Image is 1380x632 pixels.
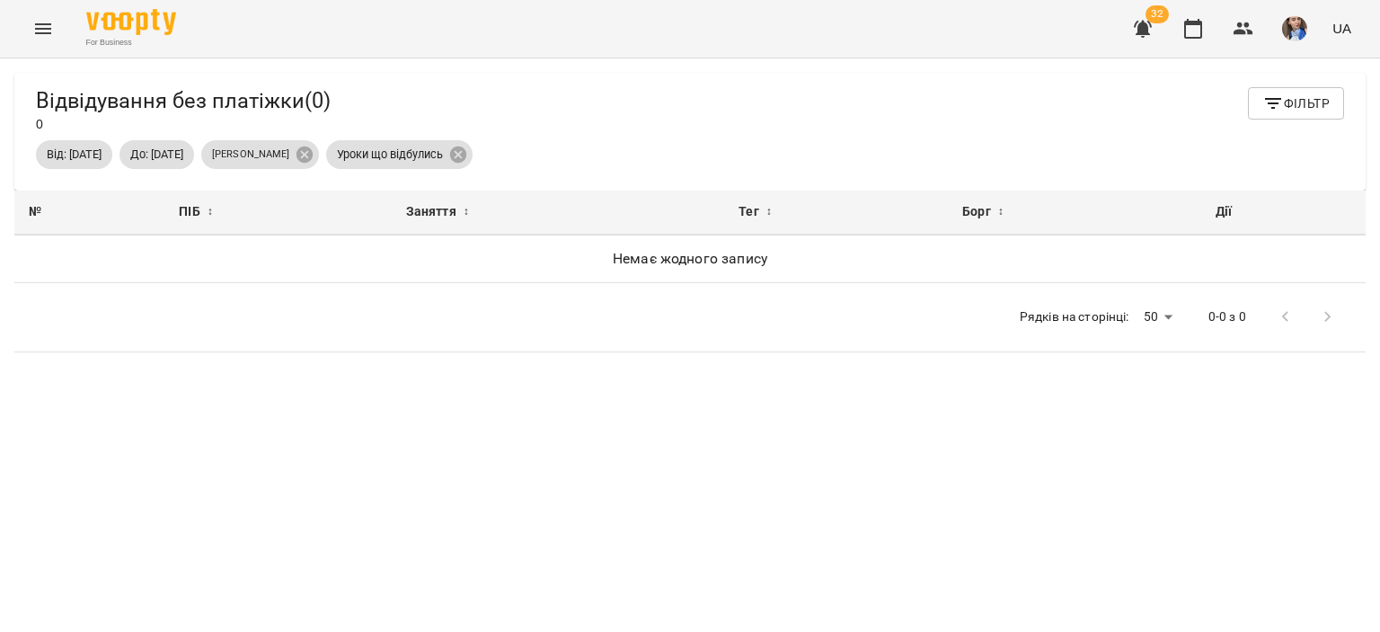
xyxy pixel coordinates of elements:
span: For Business [86,37,176,49]
span: Заняття [406,201,456,223]
span: Тег [739,201,758,223]
span: UA [1332,19,1351,38]
span: ↕ [464,201,469,223]
div: [PERSON_NAME] [201,140,319,169]
span: ↕ [998,201,1004,223]
button: UA [1325,12,1358,45]
span: ↕ [208,201,213,223]
p: Рядків на сторінці: [1020,308,1129,326]
span: Фільтр [1262,93,1330,114]
div: Дії [1216,201,1351,223]
span: Від: [DATE] [36,147,112,163]
h5: Відвідування без платіжки ( 0 ) [36,87,331,115]
p: 0-0 з 0 [1208,308,1246,326]
div: 50 [1137,304,1180,330]
div: 0 [36,87,331,133]
div: Уроки що відбулись [326,140,473,169]
h6: Немає жодного запису [29,246,1351,271]
button: Menu [22,7,65,50]
button: Фільтр [1248,87,1344,120]
span: Уроки що відбулись [326,147,454,163]
span: Борг [962,201,991,223]
span: ↕ [766,201,772,223]
span: До: [DATE] [119,147,194,163]
img: 727e98639bf378bfedd43b4b44319584.jpeg [1282,16,1307,41]
p: [PERSON_NAME] [212,147,289,163]
img: Voopty Logo [86,9,176,35]
span: ПІБ [179,201,199,223]
div: № [29,201,150,223]
span: 32 [1146,5,1169,23]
